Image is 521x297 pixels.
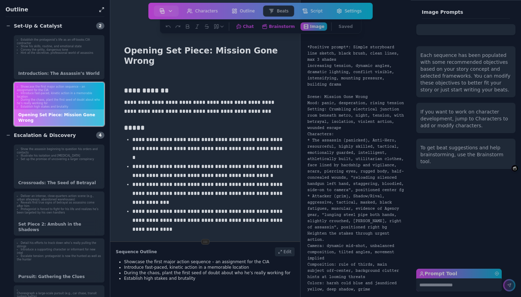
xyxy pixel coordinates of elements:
[336,22,356,31] button: Saved
[121,44,289,68] h1: Opening Set Piece: Mission Gone Wrong
[300,22,327,31] button: Image
[17,255,101,261] li: Escalate tension: protagonist is now the hunted as well as the hunter
[124,276,295,281] li: Establish high stakes and brutality
[329,4,368,18] a: Settings
[225,4,262,18] a: Outline
[124,259,295,265] li: Showcase the first major action sequence – an assignment for the CIA
[233,22,256,31] button: Chat
[17,148,101,154] li: Show the assassin beginning to question his orders and contacts
[416,269,502,278] label: Prompt Tool
[17,92,101,98] li: Introduce fast-paced, kinetic action in a memorable location
[259,22,297,31] button: Brainstorm
[275,247,295,256] div: Edit
[17,154,101,158] li: Illustrate his isolation and [MEDICAL_DATA]
[182,6,224,17] button: Characters
[17,38,101,45] li: Establish the protagonist’s life as an off-books CIA contractor
[6,22,62,29] div: Set-Up & Catalyst
[14,271,104,282] div: Pursuit: Gathering the Clues
[96,132,104,139] span: 4
[262,4,295,18] a: Beats
[14,177,104,188] div: Crossroads: The Seed of Betrayal
[17,48,101,52] li: Convey the gritty, dangerous tone
[124,270,295,276] li: During the chaos, plant the first seed of doubt about who he’s really working for
[263,6,294,17] button: Beats
[17,51,101,55] li: Hint at the secretive, professional world of assassins
[14,219,104,235] div: Set Piece 2: Ambush in the Shadows
[14,109,104,126] div: Opening Set Piece: Mission Gone Wrong
[295,4,329,18] a: Script
[96,22,104,29] span: 2
[226,6,260,17] button: Outline
[297,6,328,17] button: Script
[116,249,157,255] h2: Sequence Outline
[17,248,101,255] li: Introduce a supporting character or informant for new intel
[17,241,101,248] li: Detail his efforts to track down who’s really pulling the strings
[420,144,511,165] div: To get beat suggestions and help brainstorming, use the Brainstorm tool.
[17,45,101,48] li: Show his skills, routine, and emotional state
[420,108,511,129] div: If you want to work on character development, jump to Characters to add or modify characters.
[160,8,165,14] img: storyboard
[17,208,101,214] li: Protagonist is forced to fight for his life and realizes he’s been targeted by his own handlers
[6,132,76,139] div: Escalation & Discovery
[124,265,295,270] li: Introduce fast-paced, kinetic action in a memorable location
[422,9,510,16] p: Image Prompts
[14,68,104,79] div: Introduction: The Assassin’s World
[6,6,96,14] h1: Outline
[17,201,101,208] li: Reveals first true signs of betrayal as assassins come after him
[511,165,518,172] button: Brainstorm
[17,158,101,161] li: Set up the promise of uncovering a larger conspiracy
[17,98,101,105] li: During the chaos, plant the first seed of doubt about who he’s really working for
[420,52,511,93] div: Each sequence has been populated with some recommended objectives based on your story concept and...
[17,195,101,201] li: Deliver an intense, close-quarters action scene (e.g., urban alleyways, abandoned warehouses)
[17,85,101,92] li: Showcase the first major action sequence – an assignment for the CIA
[331,6,367,17] button: Settings
[180,4,225,18] a: Characters
[17,105,101,109] li: Establish high stakes and brutality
